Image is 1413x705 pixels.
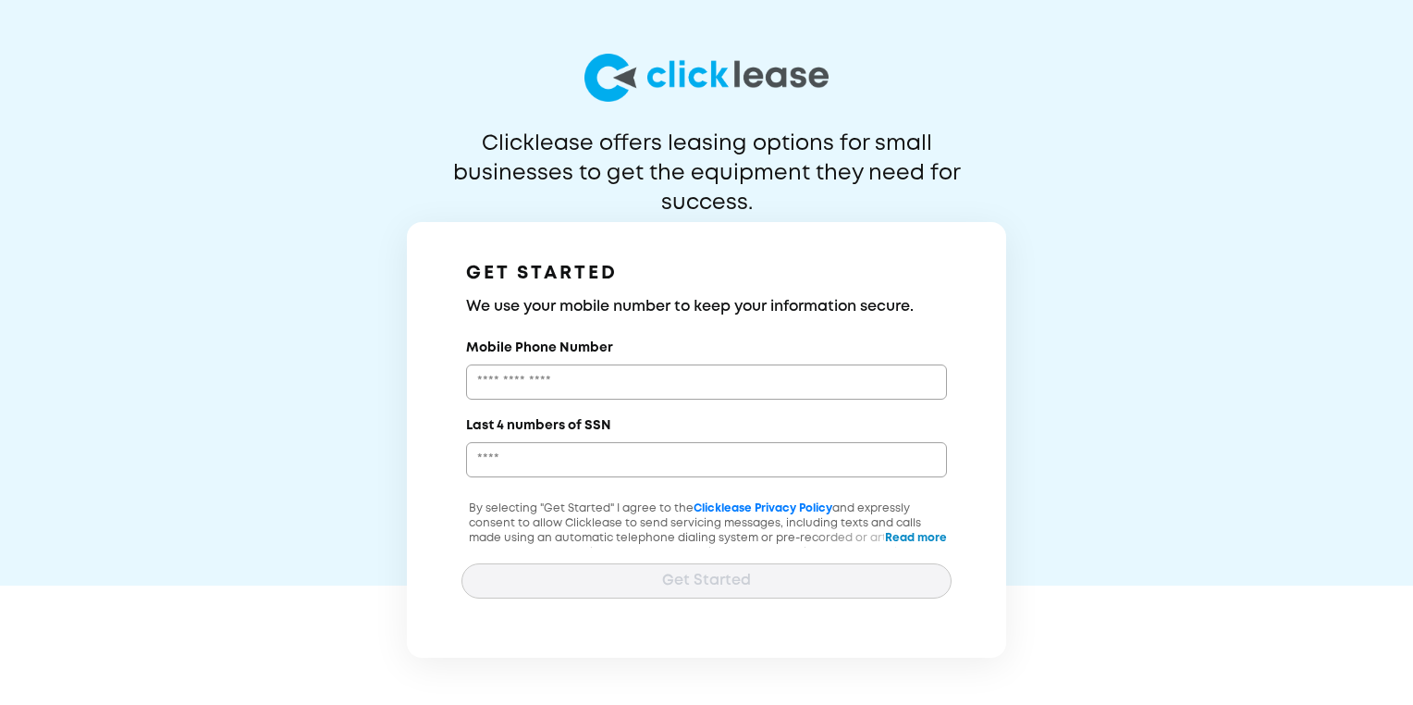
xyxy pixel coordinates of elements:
label: Last 4 numbers of SSN [466,416,611,435]
h3: We use your mobile number to keep your information secure. [466,296,947,318]
h1: GET STARTED [466,259,947,289]
label: Mobile Phone Number [466,339,613,357]
a: Clicklease Privacy Policy [694,503,832,513]
p: By selecting "Get Started" I agree to the and expressly consent to allow Clicklease to send servi... [461,501,952,590]
p: Clicklease offers leasing options for small businesses to get the equipment they need for success. [408,130,1005,189]
img: logo-larg [584,54,829,102]
button: Get Started [461,563,952,599]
